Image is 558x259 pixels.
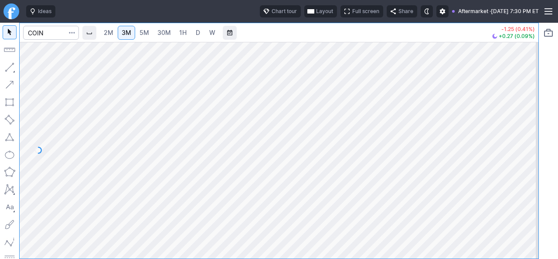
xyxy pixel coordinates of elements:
button: Chart tour [260,5,301,17]
span: 5M [139,29,149,36]
span: Ideas [38,7,51,16]
button: Mouse [3,25,17,39]
button: Portfolio watchlist [541,26,555,40]
span: Layout [316,7,333,16]
span: 3M [122,29,131,36]
a: D [191,26,205,40]
button: Brush [3,218,17,231]
a: 30M [153,26,175,40]
button: Search [66,26,78,40]
button: Interval [82,26,96,40]
span: 1H [179,29,187,36]
button: Share [387,5,417,17]
button: Layout [304,5,337,17]
span: Share [398,7,413,16]
button: Rotated rectangle [3,113,17,127]
button: Full screen [340,5,383,17]
span: Full screen [352,7,379,16]
button: Polygon [3,165,17,179]
span: [DATE] 7:30 PM ET [491,7,539,16]
span: +0.27 (0.09%) [499,34,535,39]
span: 30M [157,29,171,36]
a: 5M [136,26,153,40]
button: Range [223,26,237,40]
span: Chart tour [272,7,297,16]
span: D [196,29,200,36]
input: Search [23,26,79,40]
button: Triangle [3,130,17,144]
button: Settings [436,5,449,17]
button: Measure [3,43,17,57]
button: Ideas [26,5,55,17]
p: -1.25 (0.41%) [492,27,535,32]
button: Arrow [3,78,17,92]
button: Line [3,60,17,74]
button: Elliott waves [3,235,17,249]
a: 1H [175,26,191,40]
a: Finviz.com [3,3,19,19]
button: XABCD [3,183,17,197]
a: 2M [100,26,117,40]
button: Toggle dark mode [421,5,433,17]
button: Text [3,200,17,214]
span: 2M [104,29,113,36]
span: Aftermarket · [458,7,491,16]
button: Rectangle [3,95,17,109]
a: 3M [118,26,135,40]
button: Ellipse [3,148,17,162]
a: W [205,26,219,40]
span: W [209,29,215,36]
